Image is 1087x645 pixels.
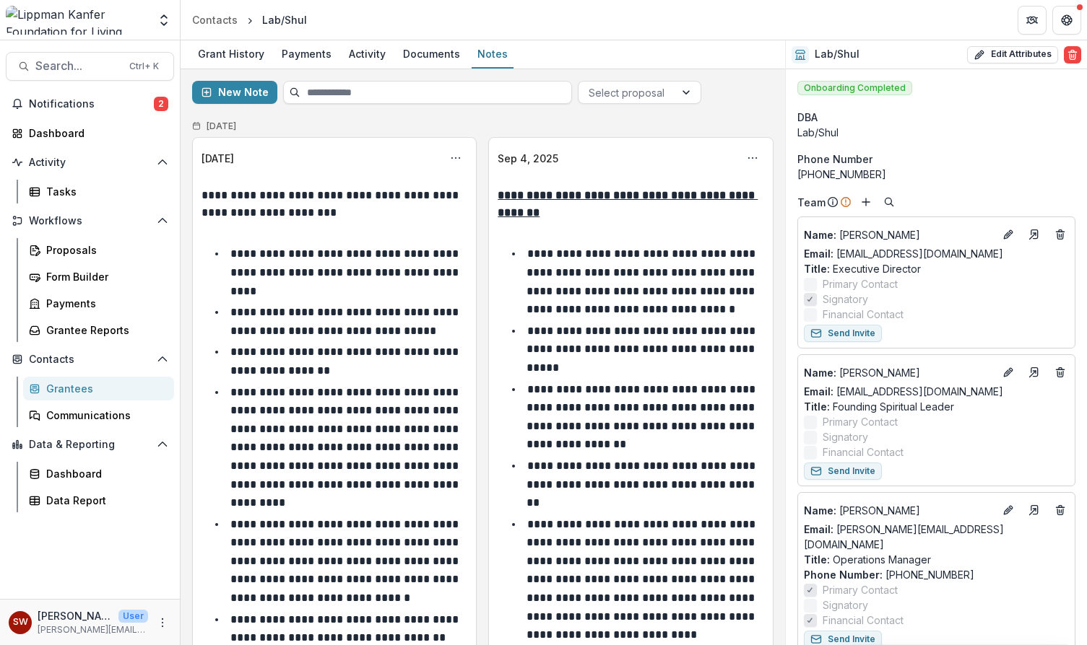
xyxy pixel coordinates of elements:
div: Form Builder [46,269,163,284]
h2: [DATE] [207,121,236,131]
button: Open Workflows [6,209,174,232]
button: Add [857,193,875,211]
a: Data Report [23,488,174,512]
div: Tasks [46,184,163,199]
div: Communications [46,408,163,423]
span: Financial Contact [823,307,904,322]
a: Name: [PERSON_NAME] [804,365,994,380]
span: Title : [804,400,830,413]
div: Payments [276,43,337,64]
nav: breadcrumb [186,9,313,30]
div: Grantee Reports [46,322,163,338]
button: Open Activity [6,151,174,174]
a: Name: [PERSON_NAME] [804,503,994,518]
a: Grant History [192,40,270,69]
div: Payments [46,296,163,311]
span: Email: [804,523,833,535]
a: Go to contact [1023,223,1046,246]
p: Team [797,195,826,210]
p: [PERSON_NAME][EMAIL_ADDRESS][DOMAIN_NAME] [38,623,148,636]
span: Onboarding Completed [797,81,912,95]
button: Open entity switcher [154,6,174,35]
span: Signatory [823,429,868,444]
button: Options [444,146,467,170]
p: [PERSON_NAME] [804,365,994,380]
span: Primary Contact [823,276,898,291]
div: Proposals [46,242,163,258]
span: Title : [804,263,830,275]
p: [PERSON_NAME] [804,503,994,518]
a: Grantee Reports [23,318,174,342]
span: Phone Number : [804,569,883,581]
div: Lab/Shul [262,12,307,27]
span: Phone Number [797,152,872,167]
div: Dashboard [29,126,163,141]
a: Documents [397,40,466,69]
p: Operations Manager [804,552,1069,567]
button: Deletes [1052,364,1069,381]
a: Notes [472,40,514,69]
a: Communications [23,403,174,427]
span: 2 [154,97,168,111]
span: Primary Contact [823,582,898,597]
button: New Note [192,81,277,104]
a: Dashboard [23,462,174,486]
button: Notifications2 [6,92,174,115]
button: Open Contacts [6,348,174,371]
p: [PERSON_NAME] [804,227,994,242]
button: Open Data & Reporting [6,433,174,456]
button: Search [880,193,898,211]
button: Deletes [1052,501,1069,519]
div: [DATE] [202,151,234,166]
a: Go to contact [1023,499,1046,522]
span: Title : [804,553,830,566]
p: [PERSON_NAME] [38,608,113,623]
div: Samantha Carlin Willis [13,618,28,627]
span: Workflows [29,215,151,227]
a: Email: [PERSON_NAME][EMAIL_ADDRESS][DOMAIN_NAME] [804,522,1069,552]
a: Email: [EMAIL_ADDRESS][DOMAIN_NAME] [804,384,1003,399]
span: Notifications [29,98,154,110]
span: Activity [29,157,151,169]
h2: Lab/Shul [815,48,859,61]
a: Dashboard [6,121,174,145]
p: [PHONE_NUMBER] [804,567,1069,582]
a: Activity [343,40,391,69]
span: Name : [804,367,836,379]
button: Edit [1000,501,1017,519]
div: Documents [397,43,466,64]
span: Email: [804,385,833,398]
a: Email: [EMAIL_ADDRESS][DOMAIN_NAME] [804,246,1003,261]
div: Notes [472,43,514,64]
a: Form Builder [23,265,174,289]
a: Payments [23,291,174,315]
a: Grantees [23,377,174,400]
div: Data Report [46,493,163,508]
button: Options [741,146,764,170]
span: Name : [804,229,836,241]
button: Send Invite [804,462,882,480]
span: Search... [35,59,121,73]
button: Send Invite [804,325,882,342]
p: Executive Director [804,261,1069,276]
button: Edit [1000,364,1017,381]
div: Lab/Shul [797,125,1075,140]
button: Deletes [1052,226,1069,243]
div: Activity [343,43,391,64]
a: Contacts [186,9,243,30]
p: User [118,610,148,623]
button: Edit Attributes [967,46,1058,63]
span: Email: [804,247,833,260]
span: Primary Contact [823,414,898,429]
span: Name : [804,504,836,517]
span: DBA [797,110,818,125]
div: Grant History [192,43,270,64]
div: Dashboard [46,466,163,481]
div: [PHONE_NUMBER] [797,167,1075,182]
span: Signatory [823,291,868,307]
a: Tasks [23,180,174,203]
span: Contacts [29,354,151,366]
p: Founding Spiritual Leader [804,399,1069,414]
span: Financial Contact [823,613,904,628]
span: Signatory [823,597,868,613]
